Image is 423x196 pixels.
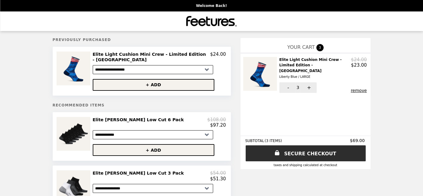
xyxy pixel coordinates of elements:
p: $97.20 [210,122,226,128]
select: Select a product variant [93,130,213,139]
h2: Elite [PERSON_NAME] Low Cut 3 Pack [93,170,186,176]
img: Elite Light Cushion Mini Crew - Limited Edition - USA [243,57,278,91]
p: $108.00 [207,117,226,122]
p: Welcome Back! [196,4,227,8]
h2: Elite Light Cushion Mini Crew - Limited Edition - [GEOGRAPHIC_DATA] [279,57,351,80]
p: $24.00 [351,57,367,62]
div: Taxes and Shipping calculated at checkout [245,163,366,167]
h2: Elite [PERSON_NAME] Low Cut 6 Pack [93,117,186,122]
h5: Recommended Items [53,103,231,107]
button: + [300,82,317,93]
img: Elite Max Cushion Low Cut 6 Pack [57,117,92,151]
p: $51.30 [210,176,226,182]
div: Liberty Blue / LARGE [279,74,349,80]
p: $23.00 [351,62,367,68]
p: $54.00 [210,170,226,176]
a: SECURE CHECKOUT [246,145,366,161]
button: + ADD [93,79,214,91]
select: Select a product variant [93,65,213,74]
img: Elite Light Cushion Mini Crew - Limited Edition - USA [57,52,92,85]
span: $69.00 [350,138,366,143]
select: Select a product variant [93,184,213,193]
span: 3 [297,85,299,90]
button: remove [351,88,367,93]
img: Brand Logo [186,15,237,27]
span: SUBTOTAL [245,139,265,143]
h5: Previously Purchased [53,38,231,42]
span: YOUR CART [287,44,315,50]
button: + ADD [93,144,214,156]
h2: Elite Light Cushion Mini Crew - Limited Edition - [GEOGRAPHIC_DATA] [93,52,210,63]
p: $24.00 [210,52,226,63]
button: - [279,82,296,93]
span: ( 3 ITEMS ) [265,139,282,143]
span: 3 [316,44,324,51]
